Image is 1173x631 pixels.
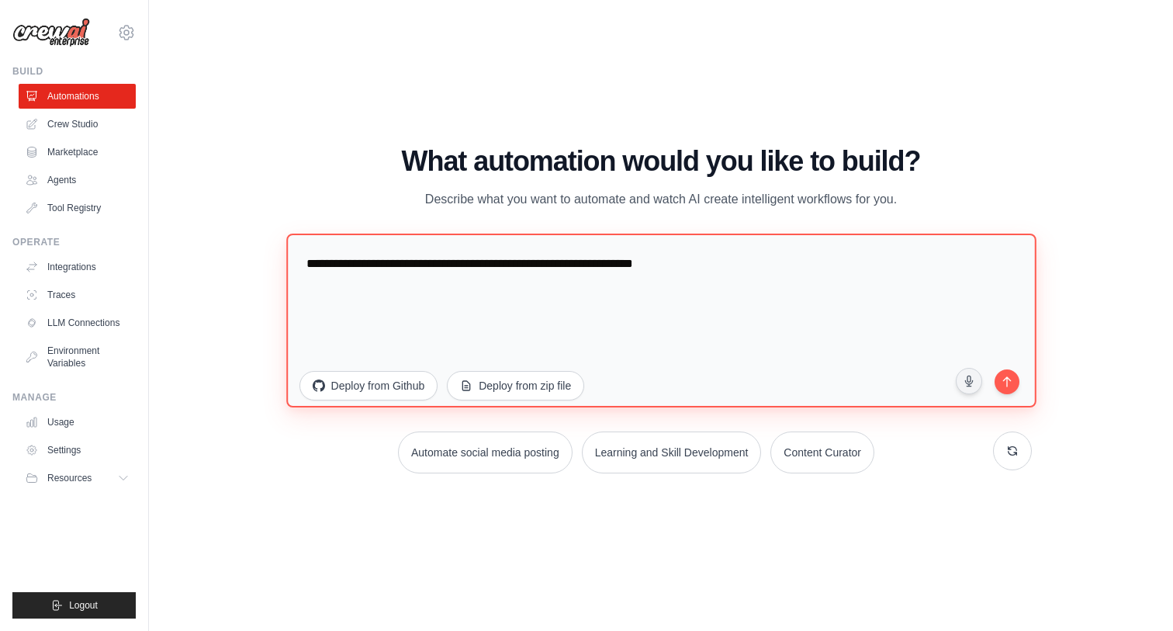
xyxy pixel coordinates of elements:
div: Build [12,65,136,78]
a: Traces [19,283,136,307]
a: LLM Connections [19,310,136,335]
a: Tool Registry [19,196,136,220]
button: Deploy from Github [299,371,438,400]
div: Operate [12,236,136,248]
button: Deploy from zip file [447,371,584,400]
h1: What automation would you like to build? [290,146,1033,177]
iframe: Chat Widget [1095,556,1173,631]
span: Resources [47,472,92,484]
a: Settings [19,438,136,463]
img: Logo [12,18,90,47]
button: Automate social media posting [398,432,573,473]
button: Content Curator [770,432,874,473]
a: Marketplace [19,140,136,165]
div: Manage [12,391,136,404]
a: Integrations [19,255,136,279]
a: Environment Variables [19,338,136,376]
button: Learning and Skill Development [582,432,762,473]
button: Resources [19,466,136,491]
a: Crew Studio [19,112,136,137]
span: Logout [69,599,98,612]
a: Automations [19,84,136,109]
p: Describe what you want to automate and watch AI create intelligent workflows for you. [400,189,922,210]
button: Logout [12,592,136,619]
a: Agents [19,168,136,192]
a: Usage [19,410,136,435]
